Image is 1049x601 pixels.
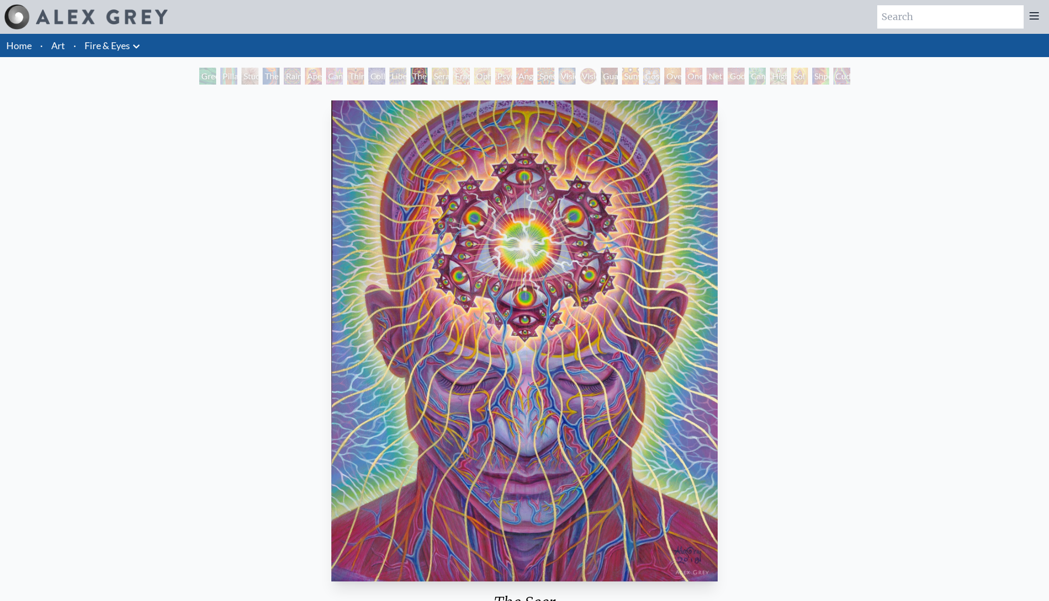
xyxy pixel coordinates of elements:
div: One [685,68,702,85]
div: Cannabis Sutra [326,68,343,85]
div: Vision Crystal [559,68,575,85]
div: Cuddle [833,68,850,85]
div: Sunyata [622,68,639,85]
div: Aperture [305,68,322,85]
div: Pillar of Awareness [220,68,237,85]
div: Collective Vision [368,68,385,85]
div: Cannafist [749,68,766,85]
div: Guardian of Infinite Vision [601,68,618,85]
div: Ophanic Eyelash [474,68,491,85]
li: · [36,34,47,57]
li: · [69,34,80,57]
div: Liberation Through Seeing [389,68,406,85]
a: Fire & Eyes [85,38,130,53]
div: Green Hand [199,68,216,85]
div: Third Eye Tears of Joy [347,68,364,85]
input: Search [877,5,1024,29]
div: Godself [728,68,745,85]
div: The Seer [411,68,428,85]
div: Higher Vision [770,68,787,85]
div: Oversoul [664,68,681,85]
div: Spectral Lotus [537,68,554,85]
a: Home [6,40,32,51]
div: Net of Being [707,68,723,85]
div: Seraphic Transport Docking on the Third Eye [432,68,449,85]
div: Psychomicrograph of a Fractal Paisley Cherub Feather Tip [495,68,512,85]
div: The Torch [263,68,280,85]
div: Vision Crystal Tondo [580,68,597,85]
div: Angel Skin [516,68,533,85]
div: Sol Invictus [791,68,808,85]
div: Cosmic Elf [643,68,660,85]
div: Study for the Great Turn [242,68,258,85]
div: Shpongled [812,68,829,85]
img: The-Seer-2018-Alex-Grey-watermarked.jpg [331,100,718,581]
a: Art [51,38,65,53]
div: Rainbow Eye Ripple [284,68,301,85]
div: Fractal Eyes [453,68,470,85]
